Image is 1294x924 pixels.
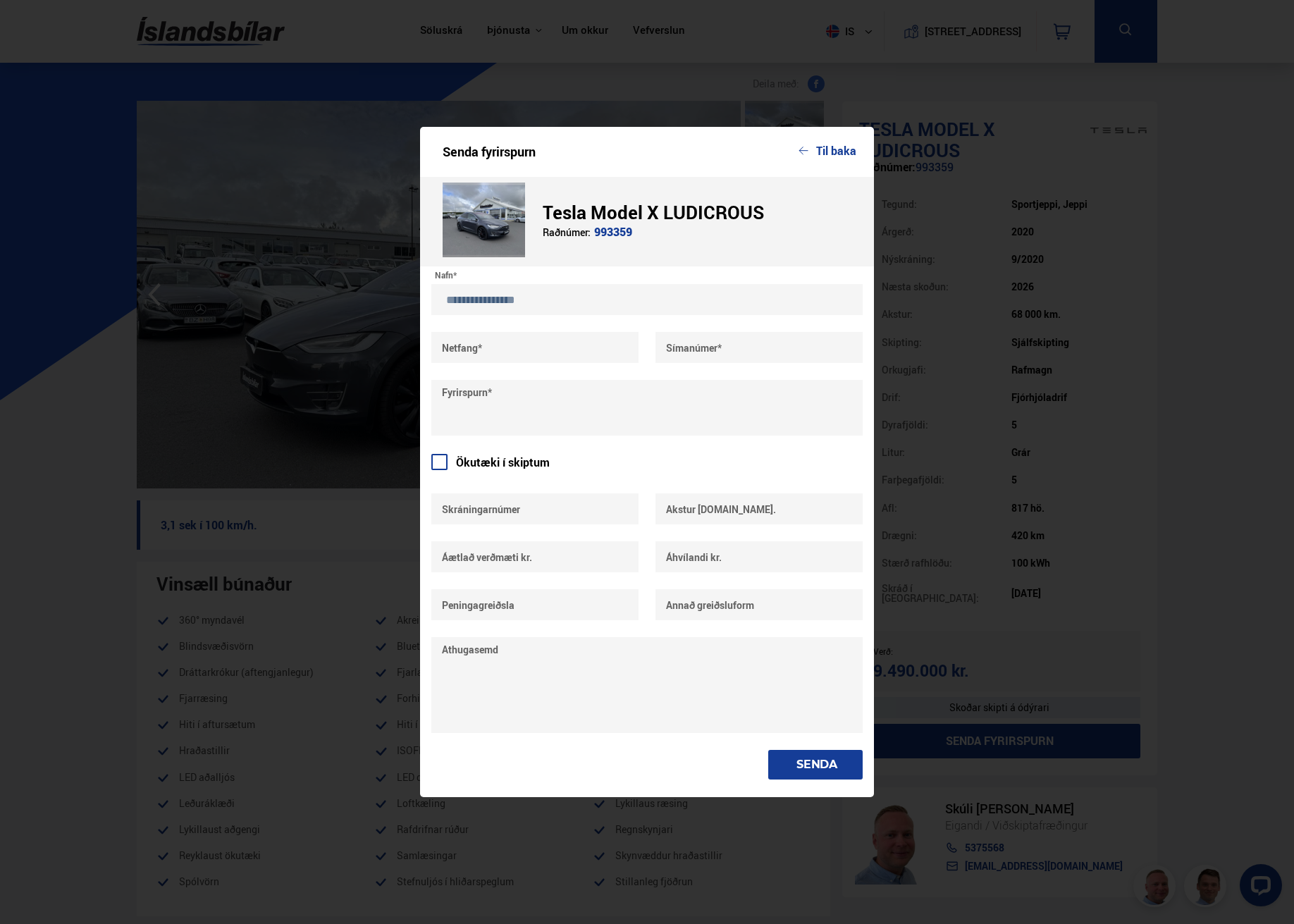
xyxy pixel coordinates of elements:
div: Fyrirspurn* [431,387,492,398]
button: Open LiveChat chat widget [11,6,54,48]
div: Tesla Model X LUDICROUS [543,202,764,223]
div: Raðnúmer: [543,228,591,238]
label: Ökutæki í skiptum [431,456,550,469]
div: Athugasemd [431,644,498,655]
img: Q45EVj82apim4FHe.jpeg [443,183,525,257]
button: Til baka [799,144,856,157]
div: Senda fyrirspurn [443,144,536,159]
button: SENDA [768,750,863,780]
div: 993359 [594,226,632,238]
div: Nafn* [424,271,457,281]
